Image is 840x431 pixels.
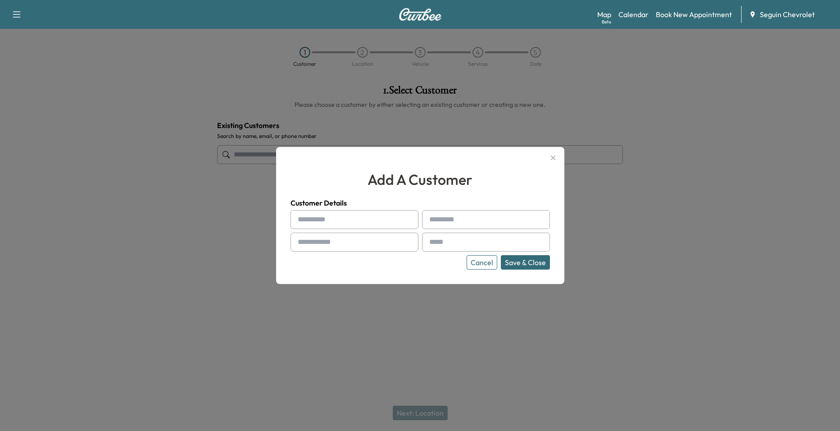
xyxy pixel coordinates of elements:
h2: add a customer [291,169,550,190]
a: Book New Appointment [656,9,732,20]
img: Curbee Logo [399,8,442,21]
button: Cancel [467,255,497,270]
span: Seguin Chevrolet [760,9,815,20]
a: Calendar [618,9,649,20]
button: Save & Close [501,255,550,270]
h4: Customer Details [291,197,550,208]
a: MapBeta [597,9,611,20]
div: Beta [602,18,611,25]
